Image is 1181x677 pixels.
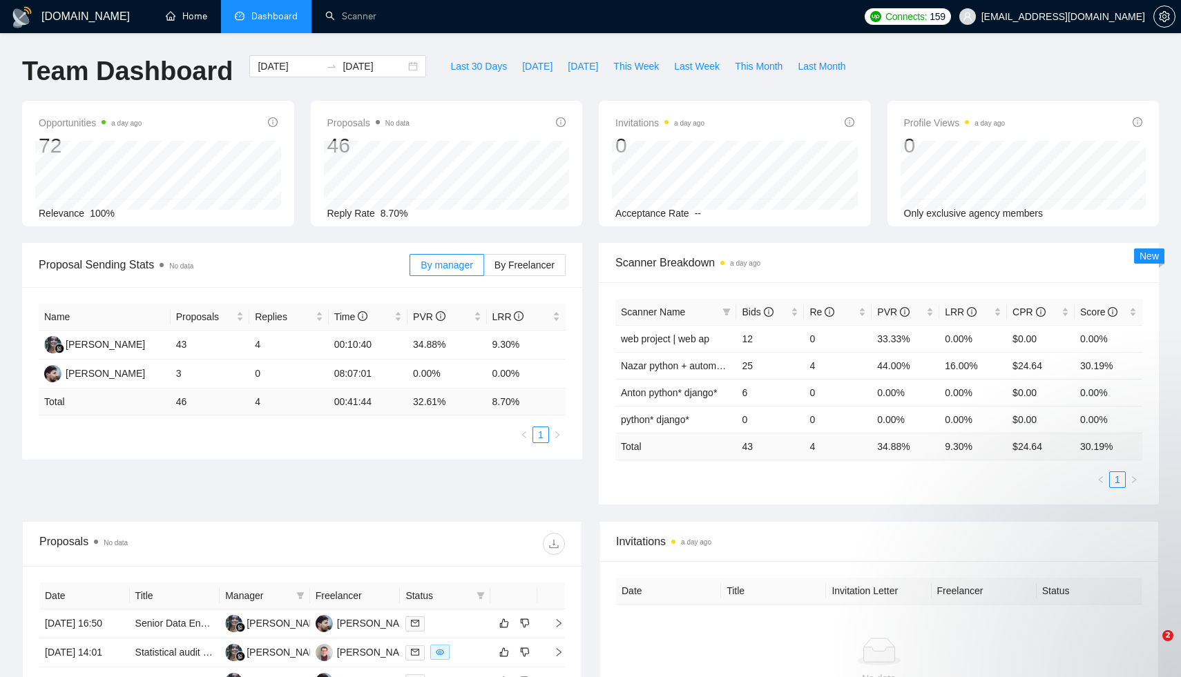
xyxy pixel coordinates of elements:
button: left [516,426,532,443]
a: AC[PERSON_NAME] [316,617,416,628]
h1: Team Dashboard [22,55,233,88]
td: 30.19% [1075,352,1142,379]
a: 1 [1110,472,1125,487]
td: 8.70 % [487,389,566,415]
div: [PERSON_NAME] [247,645,326,660]
td: 0 [249,360,328,389]
span: LRR [945,306,977,317]
span: dislike [520,618,530,629]
span: eye [436,648,444,656]
span: dashboard [235,11,244,21]
td: $0.00 [1007,406,1075,433]
div: [PERSON_NAME] [337,645,416,660]
span: Manager [225,588,291,603]
span: No data [385,119,410,127]
time: a day ago [674,119,704,127]
td: 4 [249,331,328,360]
a: web project | web ap [621,333,709,344]
button: like [496,615,512,631]
span: PVR [413,311,445,322]
span: setting [1154,11,1175,22]
span: Relevance [39,208,84,219]
a: homeHome [166,10,207,22]
button: dislike [517,615,533,631]
span: [DATE] [522,59,553,74]
span: Replies [255,309,312,324]
span: download [544,538,564,549]
span: filter [474,585,488,606]
td: 34.88% [407,331,486,360]
td: 0.00% [1075,406,1142,433]
span: info-circle [845,117,854,127]
div: 0 [615,133,704,159]
span: [DATE] [568,59,598,74]
td: Total [39,389,171,415]
span: info-circle [556,117,566,127]
span: Invitations [616,533,1142,550]
span: Invitations [615,115,704,131]
td: 08:07:01 [329,360,407,389]
div: 46 [327,133,410,159]
button: like [496,644,512,660]
div: [PERSON_NAME] [66,366,145,381]
iframe: Intercom live chat [1134,630,1167,663]
a: RS[PERSON_NAME] [44,338,145,349]
th: Manager [220,582,310,609]
span: Time [334,311,367,322]
a: searchScanner [325,10,376,22]
a: Anton python* django* [621,387,717,398]
img: gigradar-bm.png [55,344,64,353]
span: Bids [742,306,773,317]
button: right [549,426,566,443]
button: This Month [727,55,790,77]
span: By Freelancer [495,259,555,271]
td: 00:10:40 [329,331,407,360]
a: RS[PERSON_NAME] [225,617,326,628]
span: info-circle [825,307,834,317]
img: gigradar-bm.png [236,622,245,632]
span: -- [695,208,701,219]
td: 44.00% [872,352,939,379]
td: 9.30 % [939,433,1007,460]
span: right [543,618,564,628]
span: like [499,647,509,658]
span: filter [294,585,307,606]
th: Title [721,578,826,605]
td: 0.00% [939,325,1007,352]
td: 0.00% [939,379,1007,406]
span: No data [104,539,128,547]
span: Proposal Sending Stats [39,256,410,273]
span: Profile Views [904,115,1006,131]
span: right [1130,475,1138,484]
span: This Month [735,59,782,74]
li: 1 [1109,471,1126,488]
img: RS [225,644,242,661]
span: Re [809,306,834,317]
td: 30.19 % [1075,433,1142,460]
li: Next Page [1126,471,1142,488]
th: Freelancer [310,582,401,609]
a: setting [1153,11,1175,22]
span: Scanner Name [621,306,685,317]
td: 6 [736,379,804,406]
a: Statistical audit of aggregation for LLM‑assisted CV pipeline [135,647,391,658]
div: [PERSON_NAME] [66,337,145,352]
button: left [1093,471,1109,488]
button: right [1126,471,1142,488]
span: info-circle [900,307,910,317]
span: Dashboard [251,10,298,22]
img: AC [44,365,61,382]
button: [DATE] [515,55,560,77]
img: upwork-logo.png [870,11,881,22]
span: By manager [421,259,472,271]
span: left [1097,475,1105,484]
td: Statistical audit of aggregation for LLM‑assisted CV pipeline [130,638,220,667]
td: 33.33% [872,325,939,352]
time: a day ago [111,119,142,127]
span: Status [405,588,471,603]
span: CPR [1012,306,1045,317]
td: Total [615,433,736,460]
button: This Week [606,55,666,77]
td: 0.00% [872,379,939,406]
th: Proposals [171,304,249,331]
